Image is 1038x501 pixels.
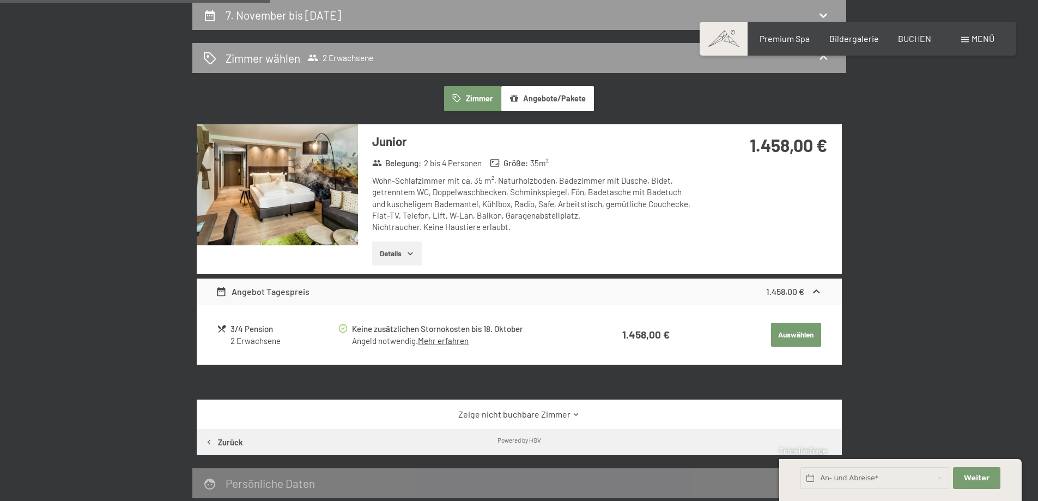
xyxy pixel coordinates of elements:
span: Menü [972,33,994,44]
div: Powered by HGV [497,436,541,444]
a: Zeige nicht buchbare Zimmer [216,408,822,420]
button: Auswählen [771,323,821,347]
button: Zurück [197,429,251,455]
span: 35 m² [530,158,549,169]
span: Weiter [964,473,990,483]
button: Zimmer [444,86,501,111]
span: 2 Erwachsene [307,52,373,63]
a: Premium Spa [760,33,810,44]
h2: Zimmer wählen [226,50,300,66]
button: Weiter [953,467,1000,490]
strong: Belegung : [372,158,422,169]
div: 2 Erwachsene [230,335,337,347]
button: Angebote/Pakete [501,86,594,111]
strong: 1.458,00 € [766,286,804,297]
img: mss_renderimg.php [197,124,358,245]
strong: 1.458,00 € [750,135,827,155]
div: 3/4 Pension [230,323,337,335]
strong: 1.458,00 € [622,328,670,341]
div: Wohn-Schlafzimmer mit ca. 35 m², Naturholzboden, Badezimmer mit Dusche, Bidet, getrenntem WC, Dop... [372,175,696,233]
a: Mehr erfahren [418,336,469,346]
div: Angebot Tagespreis [216,285,309,298]
h2: Persönliche Daten [226,476,315,490]
strong: Größe : [490,158,528,169]
div: Keine zusätzlichen Stornokosten bis 18. Oktober [352,323,579,335]
h2: 7. November bis [DATE] [226,8,341,22]
h3: Junior [372,133,696,150]
div: Angeld notwendig. [352,335,579,347]
div: Angebot Tagespreis1.458,00 € [197,279,842,305]
span: Schnellanfrage [779,446,827,455]
span: 2 bis 4 Personen [424,158,482,169]
a: BUCHEN [898,33,931,44]
a: Bildergalerie [829,33,879,44]
button: Details [372,242,422,265]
